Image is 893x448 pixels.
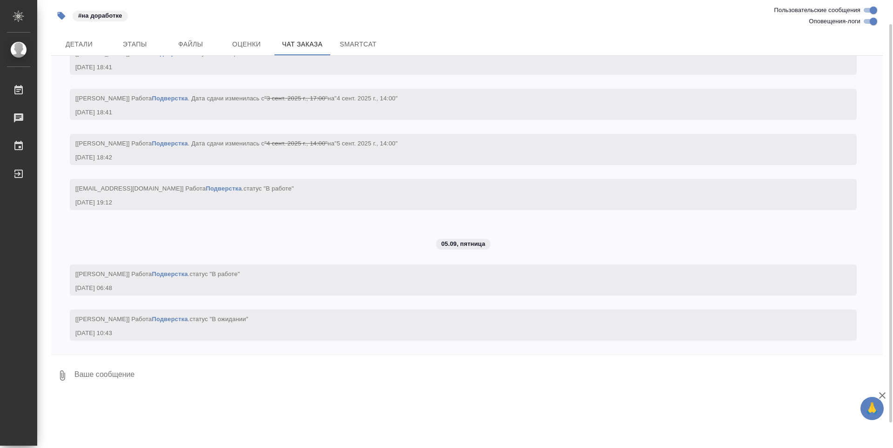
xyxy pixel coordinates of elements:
span: [[PERSON_NAME]] Работа . Дата сдачи изменилась с на [75,140,398,147]
span: Файлы [168,39,213,50]
p: #на доработке [78,11,122,20]
a: Подверстка [152,95,187,102]
span: "4 сент. 2025 г., 14:00" [264,140,327,147]
div: [DATE] 18:41 [75,108,824,117]
span: на доработке [72,11,129,19]
a: Подверстка [152,270,187,277]
span: "3 сент. 2025 г., 17:00" [264,95,327,102]
div: [DATE] 19:12 [75,198,824,207]
div: [DATE] 18:41 [75,63,824,72]
p: 05.09, пятница [441,239,486,249]
span: Чат заказа [280,39,325,50]
span: Этапы [113,39,157,50]
div: [DATE] 18:42 [75,153,824,162]
span: статус "В работе" [244,185,294,192]
span: 🙏 [864,399,880,418]
div: [DATE] 06:48 [75,283,824,293]
button: 🙏 [860,397,884,420]
a: Подверстка [152,316,187,323]
div: [DATE] 10:43 [75,329,824,338]
span: "5 сент. 2025 г., 14:00" [334,140,398,147]
span: [[EMAIL_ADDRESS][DOMAIN_NAME]] Работа . [75,185,294,192]
span: SmartCat [336,39,380,50]
span: Оповещения-логи [809,17,860,26]
span: [[PERSON_NAME]] Работа . [75,270,240,277]
span: [[PERSON_NAME]] Работа . [75,316,248,323]
span: Детали [57,39,101,50]
span: статус "В работе" [190,270,240,277]
span: Оценки [224,39,269,50]
span: Пользовательские сообщения [774,6,860,15]
a: Подверстка [206,185,241,192]
span: [[PERSON_NAME]] Работа . Дата сдачи изменилась с на [75,95,398,102]
span: "4 сент. 2025 г., 14:00" [334,95,398,102]
span: статус "В ожидании" [190,316,248,323]
a: Подверстка [152,140,187,147]
button: Добавить тэг [51,6,72,26]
